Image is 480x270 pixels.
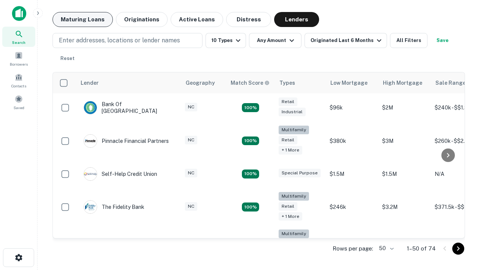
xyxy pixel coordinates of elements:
div: Special Purpose [279,169,321,177]
th: Geography [181,72,226,93]
div: Multifamily [279,229,309,238]
img: picture [84,201,97,213]
div: Atlantic Union Bank [84,238,150,252]
div: Lender [81,78,99,87]
span: Search [12,39,25,45]
th: Types [275,72,326,93]
button: Go to next page [452,243,464,255]
div: NC [185,202,197,211]
td: $246.5k [326,226,378,264]
a: Contacts [2,70,35,90]
div: Retail [279,136,297,144]
td: $246k [326,188,378,226]
div: Industrial [279,108,306,116]
span: Saved [13,105,24,111]
div: Retail [279,97,297,106]
div: Multifamily [279,126,309,134]
img: capitalize-icon.png [12,6,26,21]
div: Matching Properties: 17, hasApolloMatch: undefined [242,136,259,145]
button: Distress [226,12,271,27]
span: Contacts [11,83,26,89]
div: + 1 more [279,212,302,221]
div: Types [279,78,295,87]
button: Originated Last 6 Months [304,33,387,48]
div: Matching Properties: 10, hasApolloMatch: undefined [242,202,259,211]
td: $2M [378,93,431,122]
a: Search [2,27,35,47]
p: Enter addresses, locations or lender names [59,36,180,45]
div: Originated Last 6 Months [310,36,384,45]
button: Enter addresses, locations or lender names [52,33,202,48]
div: + 1 more [279,146,302,154]
div: The Fidelity Bank [84,200,144,214]
div: Geography [186,78,215,87]
button: Maturing Loans [52,12,113,27]
button: All Filters [390,33,427,48]
td: $1.5M [378,160,431,188]
button: Active Loans [171,12,223,27]
div: Low Mortgage [330,78,367,87]
div: Self-help Credit Union [84,167,157,181]
p: Rows per page: [333,244,373,253]
div: NC [185,136,197,144]
button: Originations [116,12,168,27]
div: High Mortgage [383,78,422,87]
td: $3M [378,122,431,160]
button: 10 Types [205,33,246,48]
td: $1.5M [326,160,378,188]
p: 1–50 of 74 [407,244,436,253]
td: $9.2M [378,226,431,264]
div: Retail [279,202,297,211]
img: picture [84,168,97,180]
th: Capitalize uses an advanced AI algorithm to match your search with the best lender. The match sco... [226,72,275,93]
div: Multifamily [279,192,309,201]
div: Matching Properties: 11, hasApolloMatch: undefined [242,169,259,178]
span: Borrowers [10,61,28,67]
button: Reset [55,51,79,66]
button: Any Amount [249,33,301,48]
div: NC [185,169,197,177]
iframe: Chat Widget [442,186,480,222]
div: Matching Properties: 16, hasApolloMatch: undefined [242,103,259,112]
div: Capitalize uses an advanced AI algorithm to match your search with the best lender. The match sco... [231,79,270,87]
div: Pinnacle Financial Partners [84,134,169,148]
img: picture [84,101,97,114]
img: picture [84,135,97,147]
td: $96k [326,93,378,122]
td: $3.2M [378,188,431,226]
h6: Match Score [231,79,268,87]
button: Save your search to get updates of matches that match your search criteria. [430,33,454,48]
th: Lender [76,72,181,93]
div: Sale Range [435,78,466,87]
button: Lenders [274,12,319,27]
div: NC [185,103,197,111]
a: Borrowers [2,48,35,69]
th: Low Mortgage [326,72,378,93]
a: Saved [2,92,35,112]
div: 50 [376,243,395,254]
th: High Mortgage [378,72,431,93]
div: Bank Of [GEOGRAPHIC_DATA] [84,101,174,114]
td: $380k [326,122,378,160]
